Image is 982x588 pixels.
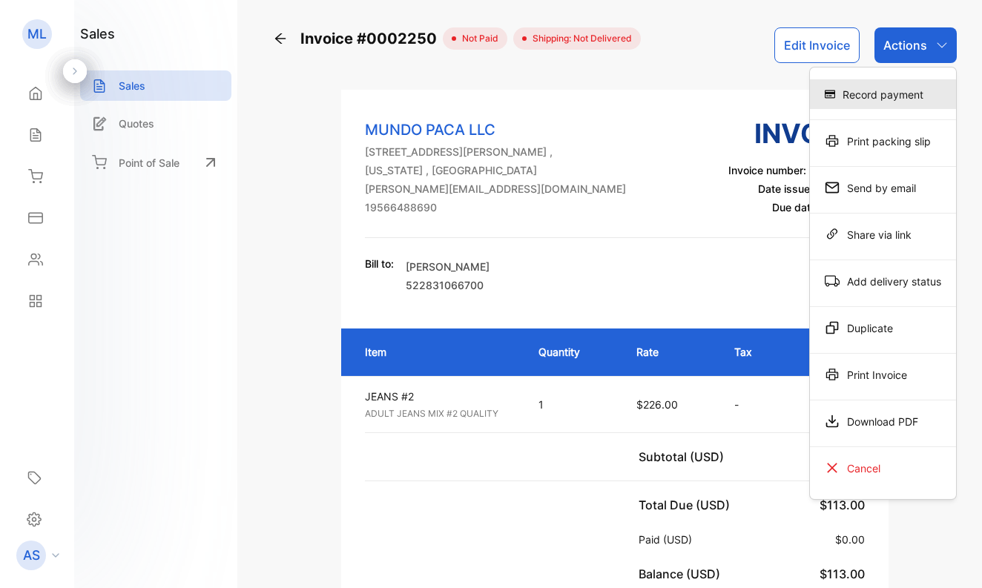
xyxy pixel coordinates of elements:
p: Amount [800,344,865,360]
div: Add delivery status [810,266,956,296]
button: Actions [874,27,957,63]
p: Balance (USD) [639,565,726,583]
p: ADULT JEANS MIX #2 QUALITY [365,407,512,420]
div: Cancel [810,453,956,483]
span: $113.00 [820,566,865,581]
div: Share via link [810,219,956,249]
button: Open LiveChat chat widget [12,6,56,50]
p: - [734,397,770,412]
p: Actions [883,36,927,54]
div: Download PDF [810,406,956,436]
p: MUNDO PACA LLC [365,119,626,141]
span: not paid [456,32,498,45]
button: Edit Invoice [774,27,860,63]
a: Quotes [80,108,231,139]
span: $113.00 [820,498,865,512]
p: 19566488690 [365,199,626,215]
span: Date issued: [758,182,820,195]
p: [PERSON_NAME] [406,259,490,274]
p: Subtotal (USD) [639,448,730,466]
p: Rate [636,344,705,360]
div: Record payment [810,79,956,109]
p: Point of Sale [119,155,179,171]
span: Invoice number: [728,164,806,176]
p: [US_STATE] , [GEOGRAPHIC_DATA] [365,162,626,178]
span: Invoice #0002250 [300,27,443,50]
div: Print Invoice [810,360,956,389]
span: $226.00 [636,398,678,411]
p: Total Due (USD) [639,496,736,514]
h1: sales [80,24,115,44]
div: Duplicate [810,313,956,343]
p: 1 [538,397,607,412]
p: ML [27,24,47,44]
span: Shipping: Not Delivered [527,32,632,45]
span: $0.00 [835,533,865,546]
p: 522831066700 [406,277,490,293]
a: Point of Sale [80,146,231,179]
h3: Invoice [728,113,865,153]
a: Sales [80,70,231,101]
p: Quantity [538,344,607,360]
p: Paid (USD) [639,532,698,547]
p: Quotes [119,116,154,131]
p: Sales [119,78,145,93]
p: AS [23,546,40,565]
span: Due date: [772,201,820,214]
p: [PERSON_NAME][EMAIL_ADDRESS][DOMAIN_NAME] [365,181,626,196]
div: Send by email [810,173,956,202]
p: Item [365,344,509,360]
p: Bill to: [365,256,394,271]
p: JEANS #2 [365,389,512,404]
p: Tax [734,344,770,360]
div: Print packing slip [810,126,956,156]
p: [STREET_ADDRESS][PERSON_NAME] , [365,144,626,159]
